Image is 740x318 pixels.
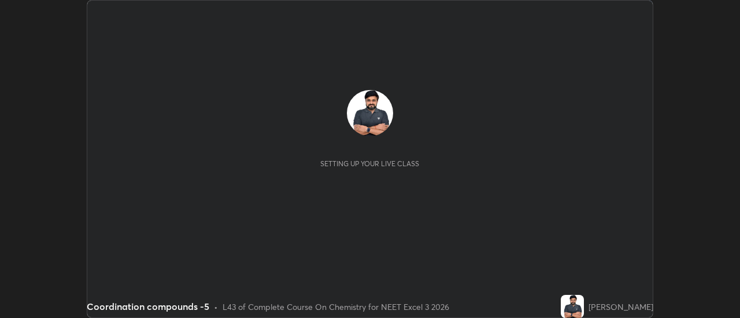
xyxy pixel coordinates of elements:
[561,295,584,318] img: b678fab11c8e479983cbcbbb2042349f.jpg
[87,300,209,313] div: Coordination compounds -5
[214,301,218,313] div: •
[589,301,653,313] div: [PERSON_NAME]
[223,301,449,313] div: L43 of Complete Course On Chemistry for NEET Excel 3 2026
[347,90,393,136] img: b678fab11c8e479983cbcbbb2042349f.jpg
[320,159,419,168] div: Setting up your live class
